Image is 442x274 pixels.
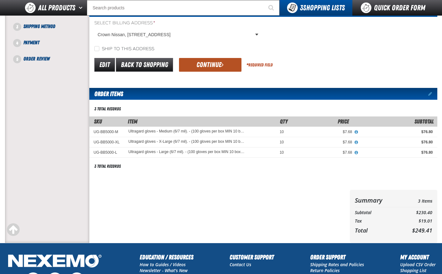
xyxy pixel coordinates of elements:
div: $76.80 [361,140,433,145]
td: UG-BB5000-M [89,127,124,137]
th: Total [355,225,400,235]
span: Payment [23,40,39,46]
div: $76.80 [361,129,433,134]
span: Qty [280,118,288,125]
a: Ultragard gloves - Medium (6/7 mil). - (100 gloves per box MIN 10 box order) [128,129,245,134]
a: SKU [94,118,102,125]
div: $7.68 [293,140,352,145]
span: 10 [280,150,284,155]
span: 4 [13,39,21,47]
span: Subtotal [415,118,434,125]
span: $249.41 [412,227,432,234]
li: Shipping Method. Step 3 of 5. Not Completed [17,23,89,39]
span: Price [338,118,349,125]
div: $7.68 [293,150,352,155]
div: 3 total records [94,163,121,169]
div: $7.68 [293,129,352,134]
span: Crown Nissan, [STREET_ADDRESS] [98,31,254,38]
div: Required Field [246,62,273,68]
label: Select Billing Address [94,20,261,26]
h2: Order Items [89,88,123,100]
a: Edit items [428,92,437,96]
a: Shipping Rates and Policies [310,262,364,267]
a: Return Policies [310,267,340,273]
td: 3 Items [399,195,432,206]
h2: Order Support [310,252,364,262]
span: Shipping Method [23,23,55,29]
a: Ultragard gloves - X-Large (6/7 mil). - (100 gloves per box MIN 10 box order) [128,140,245,144]
a: Upload CSV Order [400,262,436,267]
span: 10 [280,130,284,134]
a: Contact Us [230,262,251,267]
h2: Education / Resources [140,252,193,262]
span: Item [128,118,137,125]
span: 5 [13,55,21,63]
h2: Customer Support [230,252,274,262]
span: Order Review [23,56,50,62]
a: Edit [94,58,115,72]
td: UG-BB5000-L [89,147,124,158]
button: Continue [179,58,241,72]
div: $76.80 [361,150,433,155]
a: Ultragard gloves - Large (6/7 mil). - (100 gloves per box MIN 10 box order) [128,150,245,154]
a: Back to Shopping [116,58,173,72]
td: UG-BB5000-XL [89,137,124,147]
button: View All Prices for Ultragard gloves - X-Large (6/7 mil). - (100 gloves per box MIN 10 box order) [352,140,360,145]
a: How to Guides / Videos [140,262,186,267]
th: Subtotal [355,209,400,217]
td: $230.40 [399,209,432,217]
div: Scroll to the top [6,223,20,237]
th: Tax [355,217,400,225]
span: 3 [13,23,21,31]
span: 10 [280,140,284,144]
strong: 3 [300,3,303,12]
span: Shopping Lists [300,3,345,12]
li: Order Review. Step 5 of 5. Not Completed [17,55,89,63]
input: Ship to this address [94,46,99,51]
a: Newsletter - What's New [140,267,188,273]
li: Payment. Step 4 of 5. Not Completed [17,39,89,55]
button: View All Prices for Ultragard gloves - Medium (6/7 mil). - (100 gloves per box MIN 10 box order) [352,129,360,135]
h2: My Account [400,252,436,262]
img: Nexemo Logo [6,252,103,271]
div: 3 total records [94,106,121,112]
a: Shopping List [400,267,426,273]
td: $19.01 [399,217,432,225]
button: View All Prices for Ultragard gloves - Large (6/7 mil). - (100 gloves per box MIN 10 box order) [352,150,360,156]
label: Ship to this address [94,46,154,52]
th: Summary [355,195,400,206]
span: All Products [38,2,75,13]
